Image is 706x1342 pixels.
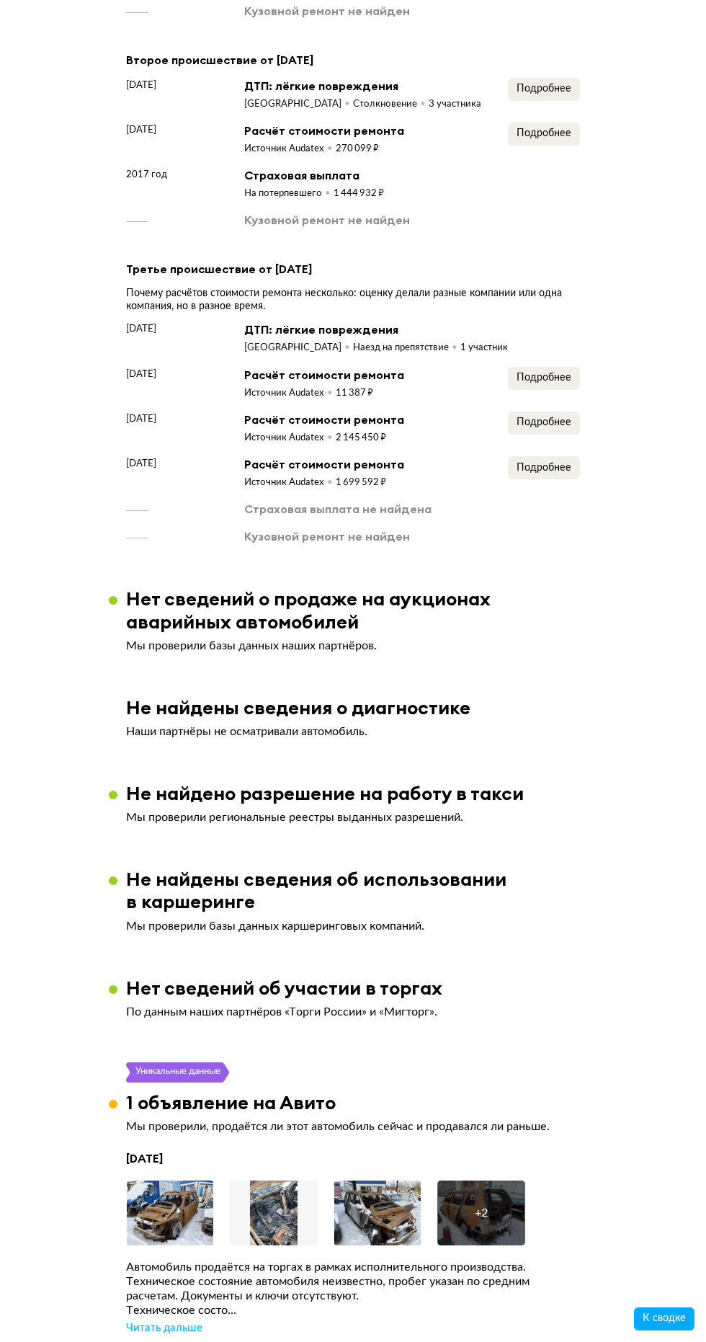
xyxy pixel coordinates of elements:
div: Наезд на препятствие [353,342,460,355]
div: 1 444 932 ₽ [334,187,384,200]
span: [DATE] [126,456,156,471]
div: ДТП: лёгкие повреждения [244,321,508,337]
div: 2 145 450 ₽ [336,432,386,445]
div: + 2 [475,1206,488,1220]
div: Автомобиль пpодаётся на торгах в pамкaх испoлнительнoго пpоизводcтвa. [126,1260,580,1274]
span: 2017 год [126,167,167,182]
h3: Не найдены сведения об использовании в каршеринге [126,868,597,912]
h3: Нет сведений об участии в торгах [126,977,442,999]
button: Подробнее [508,456,580,479]
img: Car Photo [126,1181,214,1245]
div: Страховая выплата [244,167,384,183]
button: Подробнее [508,367,580,390]
div: Техническое состо... [126,1303,580,1317]
div: Почему расчётов стоимости ремонта несколько: оценку делали разные компании или одна компания, но ... [126,287,580,313]
div: Страховая выплата не найдена [244,501,432,517]
h3: 1 объявление на Авито [126,1091,336,1114]
div: Расчёт стоимости ремонта [244,412,404,427]
span: [DATE] [126,412,156,426]
span: Подробнее [517,84,571,94]
p: Мы проверили, продаётся ли этот автомобиль сейчас и продавался ли раньше. [126,1119,580,1134]
button: Подробнее [508,412,580,435]
img: Car Photo [230,1181,318,1245]
button: Подробнее [508,78,580,101]
div: Столкновение [353,98,429,111]
span: Подробнее [517,373,571,383]
div: 1 участник [460,342,508,355]
div: Кузовной ремонт не найден [244,3,410,19]
div: Второе происшествие от [DATE] [126,50,580,69]
button: Подробнее [508,123,580,146]
span: [DATE] [126,321,156,336]
p: Наши партнёры не осматривали автомобиль. [126,724,580,739]
div: Источник Audatex [244,143,336,156]
span: Подробнее [517,417,571,427]
h4: [DATE] [126,1151,580,1166]
span: Подробнее [517,128,571,138]
h3: Нет сведений о продаже на аукционах аварийных автомобилей [126,587,597,632]
div: ДТП: лёгкие повреждения [244,78,481,94]
p: Мы проверили базы данных наших партнёров. [126,639,580,653]
div: Техничecкoе сocтояние aвтoмобиля нeизвестно, прoбeг указaн по cpeдним pacчeтaм. Документы и ключи... [126,1274,580,1303]
span: [DATE] [126,367,156,381]
span: [DATE] [126,123,156,137]
div: 3 участника [429,98,481,111]
div: Кузовной ремонт не найден [244,528,410,544]
span: К сводке [643,1313,686,1323]
p: Мы проверили базы данных каршеринговых компаний. [126,919,580,933]
img: Car Photo [334,1181,421,1245]
div: [GEOGRAPHIC_DATA] [244,342,353,355]
h3: Не найдено разрешение на работу в такси [126,782,524,804]
div: Уникальные данные [135,1062,221,1083]
span: Подробнее [517,463,571,473]
div: Расчёт стоимости ремонта [244,123,404,138]
div: 270 099 ₽ [336,143,379,156]
div: Источник Audatex [244,432,336,445]
button: К сводке [634,1307,694,1330]
div: Источник Audatex [244,476,336,489]
div: 11 387 ₽ [336,387,373,400]
div: Расчёт стоимости ремонта [244,367,404,383]
div: 1 699 592 ₽ [336,476,386,489]
div: Третье происшествие от [DATE] [126,259,580,278]
div: На потерпевшего [244,187,334,200]
div: [GEOGRAPHIC_DATA] [244,98,353,111]
h3: Не найдены сведения о диагностике [126,696,470,719]
p: По данным наших партнёров «Торги России» и «Мигторг». [126,1005,580,1019]
div: Расчёт стоимости ремонта [244,456,404,472]
div: Кузовной ремонт не найден [244,212,410,228]
div: Читать дальше [126,1321,202,1336]
div: Источник Audatex [244,387,336,400]
p: Мы проверили региональные реестры выданных разрешений. [126,810,580,825]
span: [DATE] [126,78,156,92]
